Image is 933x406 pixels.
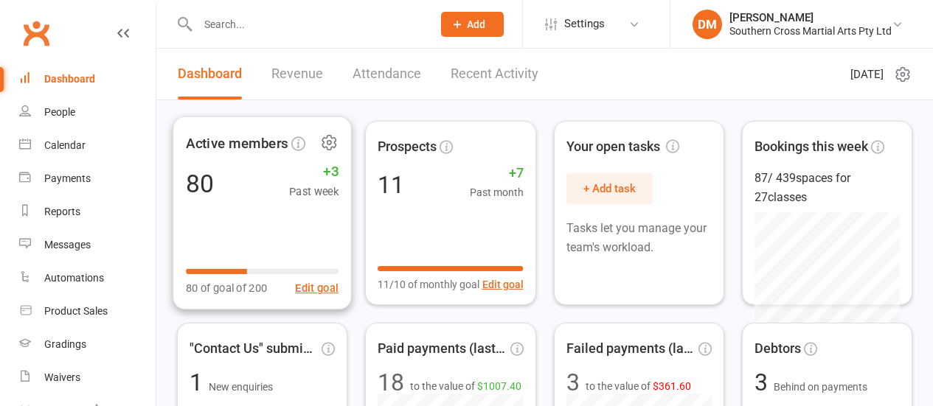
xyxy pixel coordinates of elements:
[850,66,884,83] span: [DATE]
[353,49,421,99] a: Attendance
[178,49,242,99] a: Dashboard
[19,295,156,328] a: Product Sales
[19,361,156,394] a: Waivers
[755,136,868,158] span: Bookings this week
[470,184,524,200] span: Past month
[566,219,712,256] p: Tasks let you manage your team's workload.
[378,276,479,293] span: 11/10 of monthly goal
[566,173,653,204] button: + Add task
[44,272,104,284] div: Automations
[19,63,156,96] a: Dashboard
[19,262,156,295] a: Automations
[378,371,404,394] div: 18
[451,49,538,99] a: Recent Activity
[44,139,86,151] div: Calendar
[755,368,774,396] span: 3
[44,106,75,118] div: People
[470,163,524,184] span: +7
[190,368,209,396] span: 1
[18,15,55,52] a: Clubworx
[566,371,580,394] div: 3
[186,171,214,196] div: 80
[566,338,696,360] span: Failed payments (last 30d)
[190,338,319,360] span: "Contact Us" submissions
[289,161,339,183] span: +3
[729,24,892,38] div: Southern Cross Martial Arts Pty Ltd
[209,381,273,393] span: New enquiries
[410,378,521,394] span: to the value of
[19,328,156,361] a: Gradings
[44,305,108,317] div: Product Sales
[566,136,679,158] span: Your open tasks
[653,380,691,392] span: $361.60
[19,228,156,262] a: Messages
[193,14,422,35] input: Search...
[586,378,691,394] span: to the value of
[44,206,80,217] div: Reports
[186,132,288,154] span: Active members
[693,10,722,39] div: DM
[378,173,404,197] div: 11
[467,18,485,30] span: Add
[755,169,900,206] div: 87 / 439 spaces for 27 classes
[289,183,339,200] span: Past week
[477,380,521,392] span: $1007.40
[729,11,892,24] div: [PERSON_NAME]
[19,195,156,228] a: Reports
[44,371,80,383] div: Waivers
[186,279,267,297] span: 80 of goal of 200
[44,73,95,85] div: Dashboard
[271,49,323,99] a: Revenue
[19,96,156,129] a: People
[774,381,867,393] span: Behind on payments
[44,338,86,350] div: Gradings
[482,276,524,293] button: Edit goal
[441,12,504,37] button: Add
[19,129,156,162] a: Calendar
[378,338,507,360] span: Paid payments (last 7d)
[564,7,605,41] span: Settings
[755,338,801,360] span: Debtors
[378,136,437,158] span: Prospects
[19,162,156,195] a: Payments
[44,172,91,184] div: Payments
[44,239,91,251] div: Messages
[295,279,339,297] button: Edit goal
